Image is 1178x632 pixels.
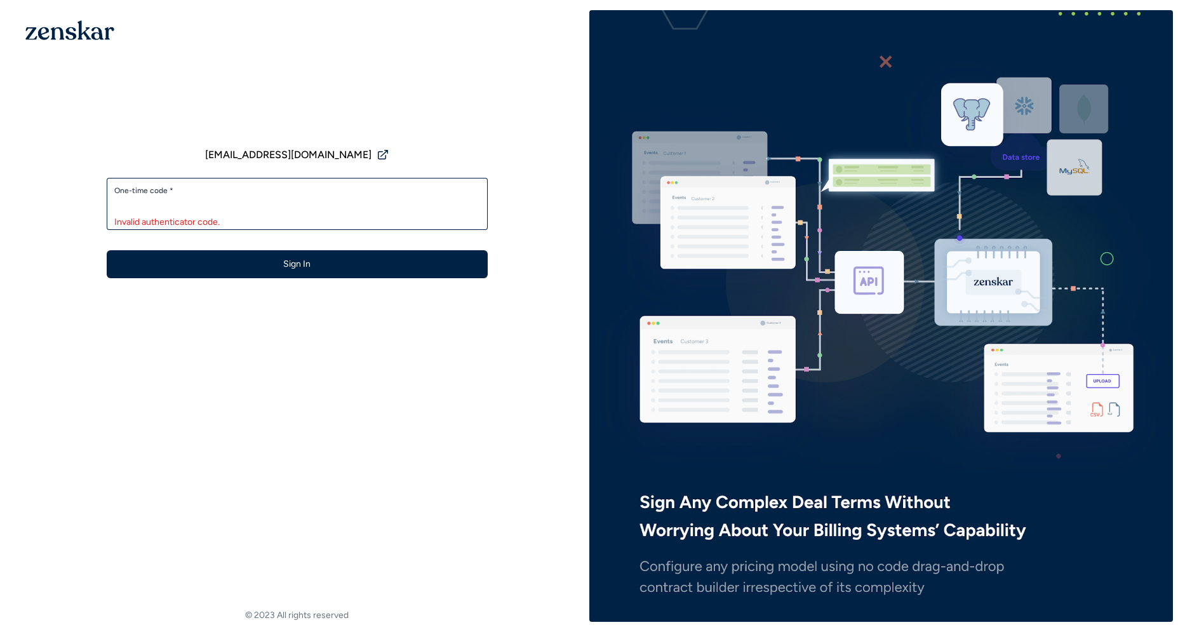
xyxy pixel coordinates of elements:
button: Sign In [107,250,488,278]
span: [EMAIL_ADDRESS][DOMAIN_NAME] [205,147,371,163]
img: 1OGAJ2xQqyY4LXKgY66KYq0eOWRCkrZdAb3gUhuVAqdWPZE9SRJmCz+oDMSn4zDLXe31Ii730ItAGKgCKgCCgCikA4Av8PJUP... [25,20,114,40]
label: One-time code * [114,185,480,196]
div: Invalid authenticator code. [114,216,480,229]
footer: © 2023 All rights reserved [5,609,589,622]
